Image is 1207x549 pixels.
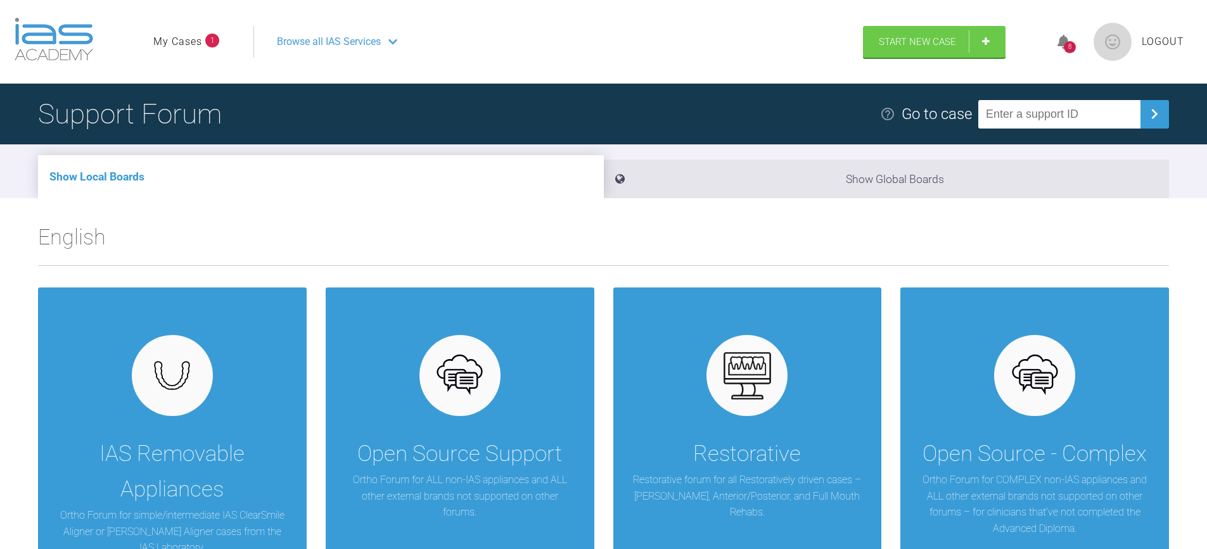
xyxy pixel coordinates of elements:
input: Enter a support ID [978,100,1140,129]
h2: English [38,220,1169,265]
img: opensource.6e495855.svg [1011,351,1059,400]
a: Logout [1142,34,1184,50]
span: Start New Case [879,36,956,47]
div: Restorative [693,436,801,472]
li: Show Global Boards [604,160,1170,198]
h1: Support Forum [38,92,222,136]
p: Restorative forum for all Restoratively driven cases – [PERSON_NAME], Anterior/Posterior, and Ful... [632,472,863,521]
img: opensource.6e495855.svg [435,351,484,400]
img: removables.927eaa4e.svg [148,357,196,394]
div: Go to case [902,102,972,126]
div: 8 [1064,41,1076,53]
div: Open Source Support [357,436,562,472]
div: IAS Removable Appliances [57,436,288,507]
div: Open Source - Complex [923,436,1147,472]
span: 1 [205,34,219,47]
img: restorative.65e8f6b6.svg [723,351,772,400]
a: Start New Case [863,26,1006,58]
img: profile.png [1094,23,1132,61]
li: Show Local Boards [38,155,604,198]
img: help.e70b9f3d.svg [880,106,895,122]
span: Browse all IAS Services [277,34,381,50]
p: Ortho Forum for ALL non-IAS appliances and ALL other external brands not supported on other forums. [345,472,575,521]
p: Ortho Forum for COMPLEX non-IAS appliances and ALL other external brands not supported on other f... [919,472,1150,536]
img: chevronRight.28bd32b0.svg [1144,104,1165,124]
a: My Cases [153,34,202,50]
img: logo-light.3e3ef733.png [15,18,93,61]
